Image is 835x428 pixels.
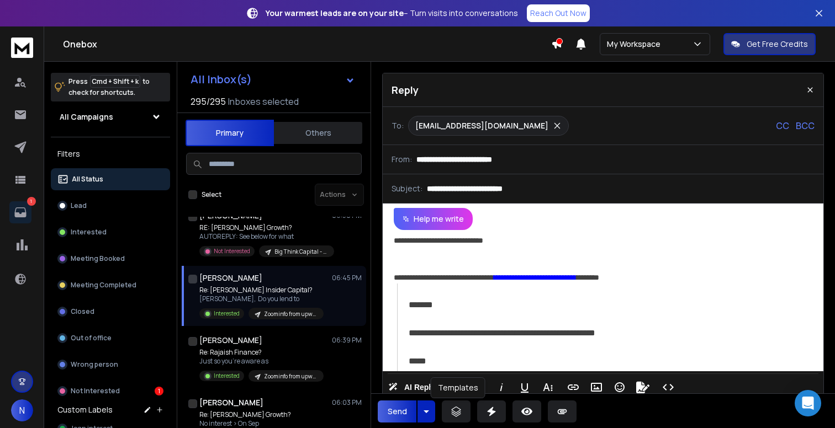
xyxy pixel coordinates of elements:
[186,120,274,146] button: Primary
[51,195,170,217] button: Lead
[214,309,240,318] p: Interested
[586,376,607,398] button: Insert Image (⌘P)
[202,190,221,199] label: Select
[632,376,653,398] button: Signature
[609,376,630,398] button: Emoticons
[274,248,327,256] p: Big Think Capital - LOC
[51,168,170,190] button: All Status
[199,348,324,357] p: Re: Rajaish Finance?
[51,106,170,128] button: All Campaigns
[199,295,324,303] p: [PERSON_NAME], Do you lend to
[57,404,113,415] h3: Custom Labels
[199,397,263,408] h1: [PERSON_NAME]
[431,377,485,398] div: Templates
[51,146,170,162] h3: Filters
[514,376,535,398] button: Underline (⌘U)
[332,398,362,407] p: 06:03 PM
[191,95,226,108] span: 295 / 295
[228,95,299,108] h3: Inboxes selected
[537,376,558,398] button: More Text
[11,399,33,421] button: N
[199,272,262,283] h1: [PERSON_NAME]
[60,111,113,122] h1: All Campaigns
[199,223,332,232] p: RE: [PERSON_NAME] Growth?
[392,120,404,131] p: To:
[51,221,170,243] button: Interested
[378,400,416,422] button: Send
[274,121,362,145] button: Others
[394,208,473,230] button: Help me write
[392,82,419,98] p: Reply
[155,387,163,395] div: 1
[386,376,463,398] button: AI Rephrase
[90,75,140,88] span: Cmd + Shift + k
[182,68,364,90] button: All Inbox(s)
[468,376,489,398] button: Bold (⌘B)
[776,119,789,132] p: CC
[795,390,821,416] div: Open Intercom Messenger
[264,372,317,381] p: Zoominfo from upwork guy maybe its a scam who knows
[402,383,452,392] span: AI Rephrase
[332,274,362,282] p: 06:45 PM
[199,335,262,346] h1: [PERSON_NAME]
[214,372,240,380] p: Interested
[747,39,808,50] p: Get Free Credits
[527,4,590,22] a: Reach Out Now
[530,8,586,19] p: Reach Out Now
[63,38,551,51] h1: Onebox
[199,357,324,366] p: Just so you're aware as
[51,274,170,296] button: Meeting Completed
[199,419,332,428] p: No interest > On Sep
[71,254,125,263] p: Meeting Booked
[214,247,250,255] p: Not Interested
[607,39,665,50] p: My Workspace
[199,232,332,241] p: AUTOREPLY: See below for what
[51,248,170,270] button: Meeting Booked
[71,387,120,395] p: Not Interested
[266,8,518,19] p: – Turn visits into conversations
[51,301,170,323] button: Closed
[71,201,87,210] p: Lead
[199,286,324,295] p: Re: [PERSON_NAME] Insider Capital?
[71,334,112,343] p: Out of office
[392,183,422,194] p: Subject:
[332,336,362,345] p: 06:39 PM
[71,360,118,369] p: Wrong person
[71,228,107,237] p: Interested
[72,175,103,184] p: All Status
[51,327,170,349] button: Out of office
[199,410,332,419] p: Re: [PERSON_NAME] Growth?
[796,119,815,132] p: BCC
[266,8,404,18] strong: Your warmest leads are on your site
[11,38,33,58] img: logo
[51,354,170,376] button: Wrong person
[415,120,548,131] p: [EMAIL_ADDRESS][DOMAIN_NAME]
[563,376,584,398] button: Insert Link (⌘K)
[264,310,317,318] p: Zoominfo from upwork guy maybe its a scam who knows
[658,376,679,398] button: Code View
[9,201,31,223] a: 1
[392,154,412,165] p: From:
[27,197,36,206] p: 1
[191,74,252,85] h1: All Inbox(s)
[71,307,94,316] p: Closed
[51,380,170,402] button: Not Interested1
[723,33,816,55] button: Get Free Credits
[71,281,136,290] p: Meeting Completed
[68,76,150,98] p: Press to check for shortcuts.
